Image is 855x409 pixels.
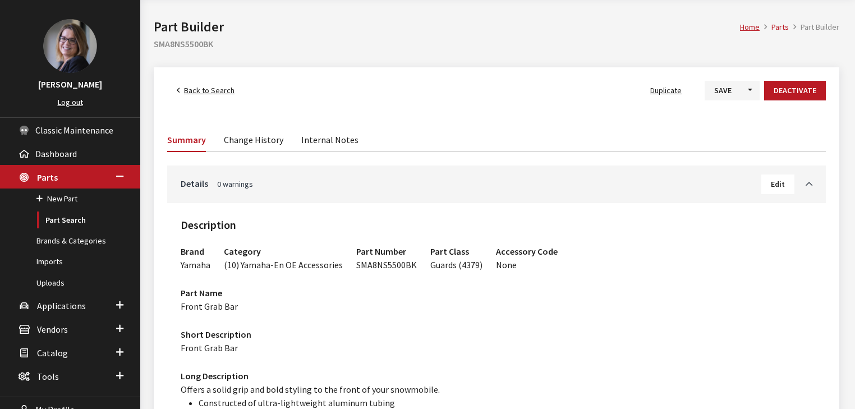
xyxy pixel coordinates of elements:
[794,177,812,190] a: Toggle Accordion
[181,259,210,270] span: Yamaha
[771,179,785,189] span: Edit
[224,127,283,151] a: Change History
[43,19,97,73] img: Kim Callahan Collins
[181,245,210,258] h3: Brand
[181,217,812,233] h2: Description
[37,371,59,382] span: Tools
[181,177,761,190] a: Details0 warnings
[154,17,740,37] h1: Part Builder
[37,347,68,359] span: Catalog
[181,369,812,383] h3: Long Description
[58,97,83,107] a: Log out
[181,301,238,312] span: Front Grab Bar
[356,259,417,270] span: SMA8NS5500BK
[761,174,794,194] button: Edit Details
[301,127,358,151] a: Internal Notes
[181,328,812,341] h3: Short Description
[740,22,760,32] a: Home
[496,245,558,258] h3: Accessory Code
[154,37,839,50] h2: SMA8NS5500BK
[641,81,691,100] button: Duplicate
[35,148,77,159] span: Dashboard
[760,21,789,33] li: Parts
[37,324,68,335] span: Vendors
[217,179,253,189] span: 0 warnings
[184,85,235,95] span: Back to Search
[181,286,812,300] h3: Part Name
[650,85,682,95] span: Duplicate
[356,245,417,258] h3: Part Number
[11,77,129,91] h3: [PERSON_NAME]
[167,81,244,100] a: Back to Search
[705,81,741,100] button: Save
[35,125,113,136] span: Classic Maintenance
[37,300,86,311] span: Applications
[224,245,343,258] h3: Category
[37,172,58,183] span: Parts
[224,259,343,270] span: (10) Yamaha-En OE Accessories
[496,259,517,270] span: None
[430,245,482,258] h3: Part Class
[181,342,238,353] span: Front Grab Bar
[430,259,482,270] span: Guards (4379)
[764,81,826,100] button: Deactivate
[167,127,206,152] a: Summary
[789,21,839,33] li: Part Builder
